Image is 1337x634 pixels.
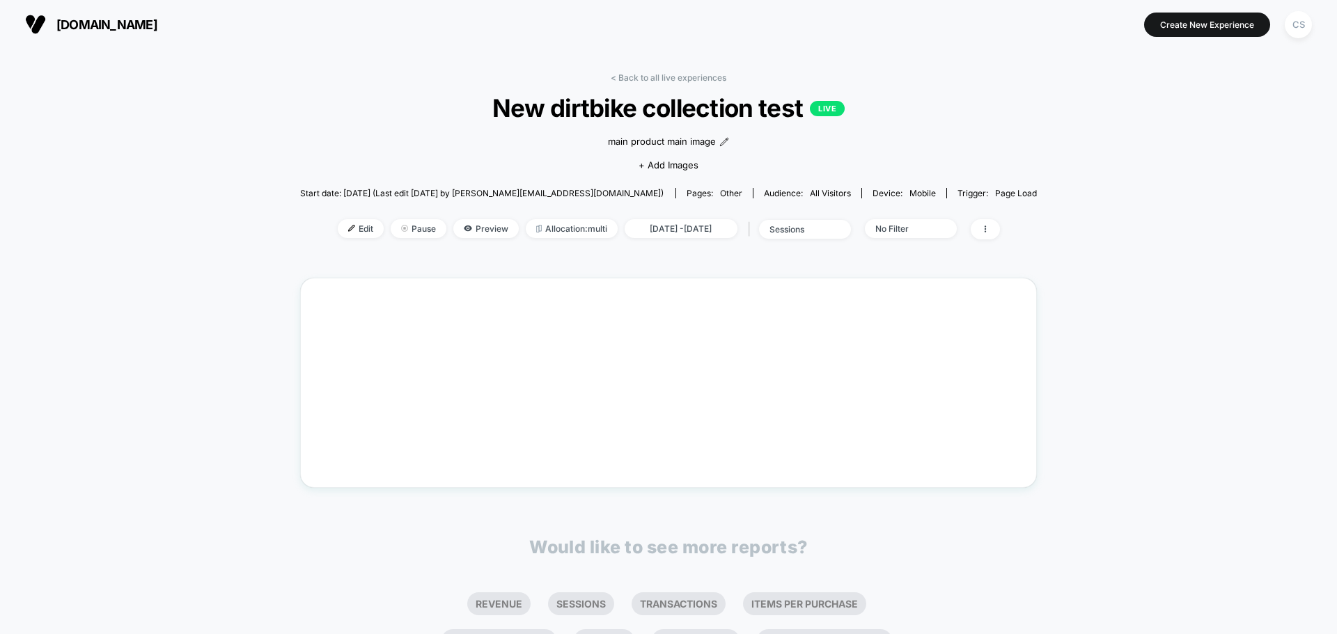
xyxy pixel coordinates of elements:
span: other [720,188,742,198]
span: [DOMAIN_NAME] [56,17,157,32]
p: LIVE [810,101,845,116]
div: No Filter [875,223,931,234]
div: Trigger: [957,188,1037,198]
span: Pause [391,219,446,238]
img: edit [348,225,355,232]
span: + Add Images [639,159,698,171]
span: mobile [909,188,936,198]
div: sessions [769,224,825,235]
li: Revenue [467,592,531,615]
div: CS [1285,11,1312,38]
span: Page Load [995,188,1037,198]
span: [DATE] - [DATE] [625,219,737,238]
img: rebalance [536,225,542,232]
span: All Visitors [810,188,851,198]
div: Audience: [764,188,851,198]
img: end [401,225,408,232]
a: < Back to all live experiences [611,72,726,83]
span: | [744,219,759,239]
div: Pages: [687,188,742,198]
span: Device: [861,188,946,198]
p: Would like to see more reports? [529,537,808,557]
li: Items Per Purchase [743,592,866,615]
span: Edit [338,219,384,238]
li: Sessions [548,592,614,615]
img: Visually logo [25,14,46,35]
span: Allocation: multi [526,219,618,238]
span: main product main image [608,135,716,149]
li: Transactions [632,592,726,615]
span: Preview [453,219,519,238]
button: [DOMAIN_NAME] [21,13,162,35]
button: CS [1281,10,1316,39]
span: New dirtbike collection test [337,93,1001,122]
button: Create New Experience [1144,13,1270,37]
span: Start date: [DATE] (Last edit [DATE] by [PERSON_NAME][EMAIL_ADDRESS][DOMAIN_NAME]) [300,188,664,198]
